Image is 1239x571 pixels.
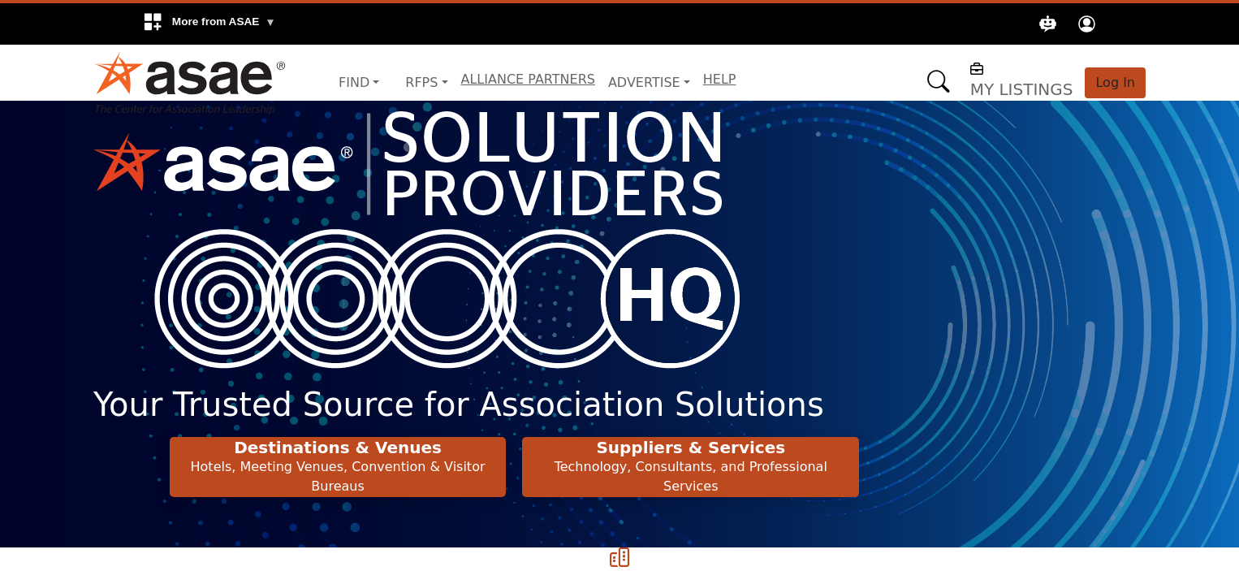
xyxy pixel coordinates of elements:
[461,71,595,87] a: Alliance Partners
[93,385,1146,424] h1: Your Trusted Source for Association Solutions
[1085,67,1146,98] button: Log In
[527,457,854,496] p: Technology, Consultants, and Professional Services
[326,70,392,96] a: Find
[970,80,1073,99] h5: My Listings
[522,437,859,497] button: Suppliers & Services Technology, Consultants, and Professional Services
[172,15,276,28] span: More from ASAE
[970,60,1073,99] div: My Listings
[595,70,703,96] a: Advertise
[93,51,287,115] img: Site Logo
[93,101,802,369] img: image
[132,3,286,45] div: More from ASAE
[392,70,460,96] a: RFPs
[703,71,736,87] a: Help
[170,437,507,497] button: Destinations & Venues Hotels, Meeting Venues, Convention & Visitor Bureaus
[910,59,961,102] a: Search
[527,438,854,457] h2: Suppliers & Services
[175,457,502,496] p: Hotels, Meeting Venues, Convention & Visitor Bureaus
[1095,75,1135,90] span: Log In
[175,438,502,457] h2: Destinations & Venues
